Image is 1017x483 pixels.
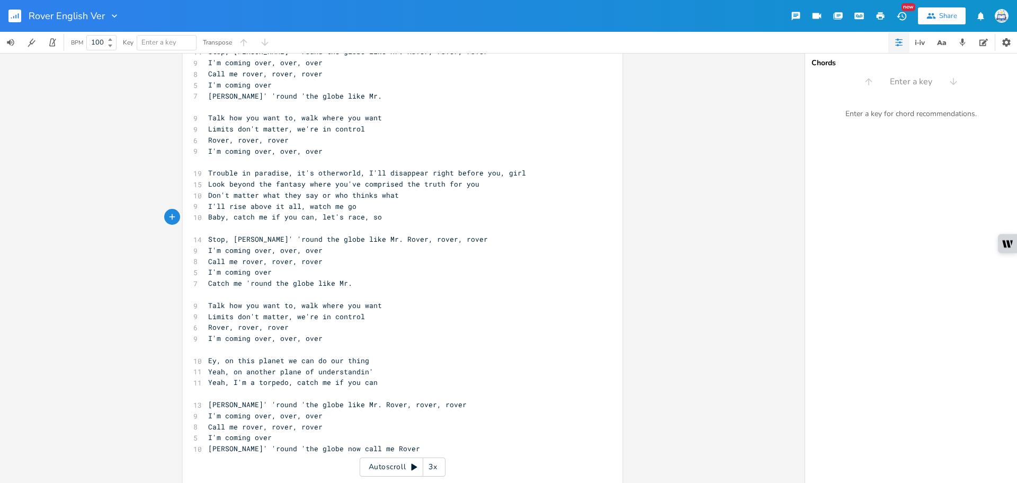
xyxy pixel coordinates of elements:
span: Call me rover, rover, rover [208,69,323,78]
div: Key [123,39,133,46]
span: Limits don't matter, we're in control [208,312,365,321]
span: I'm coming over, over, over [208,333,323,343]
span: Look beyond the fantasy where you've comprised the truth for you [208,179,479,189]
span: Don't matter what they say or who thinks what [208,190,399,200]
div: Autoscroll [360,458,445,477]
span: Enter a key [890,76,932,88]
span: I'm coming over, over, over [208,146,323,156]
button: New [891,6,912,25]
span: I'm coming over [208,80,272,90]
span: I'm coming over [208,267,272,277]
span: Limits don't matter, we're in control [208,124,365,134]
span: Rover, rover, rover [208,135,289,145]
img: Sign In [995,9,1009,23]
span: Call me rover, rover, rover [208,257,323,266]
span: Trouble in paradise, it's otherworld, I'll disappear right before you, girl [208,168,526,178]
span: [PERSON_NAME]' 'round 'the globe now call me Rover [208,444,420,453]
span: Enter a key [141,38,176,47]
span: Yeah, I'm a torpedo, catch me if you can [208,377,378,387]
span: Yeah, on another plane of understandin' [208,367,373,376]
span: I'm coming over, over, over [208,58,323,67]
span: Talk how you want to, walk where you want [208,301,382,310]
span: Ey, on this planet we can do our thing [208,356,369,365]
div: Chords [811,59,1011,67]
div: Transpose [203,39,232,46]
span: [PERSON_NAME]' 'round 'the globe like Mr. [208,91,382,101]
span: Rover English Ver [29,11,105,21]
span: [PERSON_NAME]' 'round 'the globe like Mr. Rover, rover, rover [208,400,467,409]
span: I'm coming over [208,433,272,442]
span: I'm coming over, over, over [208,245,323,255]
span: I'm coming over, over, over [208,411,323,420]
span: Stop, [PERSON_NAME]' 'round the globe like Mr. Rover, rover, rover [208,234,488,244]
div: New [902,3,915,11]
span: I'll rise above it all, watch me go [208,201,356,211]
span: Call me rover, rover, rover [208,422,323,432]
div: 3x [423,458,442,477]
div: Enter a key for chord recommendations. [805,103,1017,125]
button: Share [918,7,966,24]
div: Share [939,11,957,21]
span: Rover, rover, rover [208,322,289,332]
div: BPM [71,40,83,46]
span: Catch me 'round the globe like Mr. [208,278,352,288]
span: Baby, catch me if you can, let's race, so [208,212,382,222]
span: Talk how you want to, walk where you want [208,113,382,122]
